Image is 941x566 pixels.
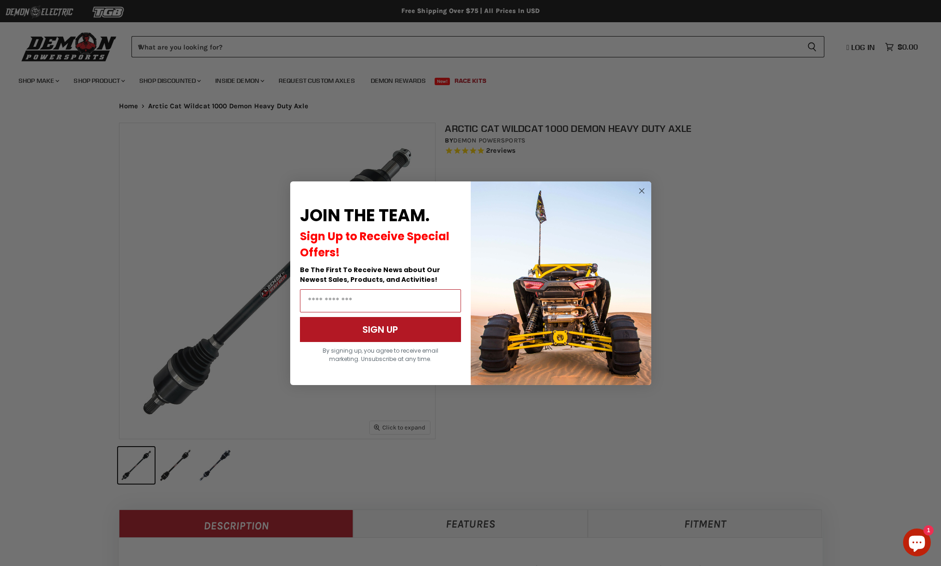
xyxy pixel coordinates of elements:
[300,317,461,342] button: SIGN UP
[300,204,430,227] span: JOIN THE TEAM.
[471,181,651,385] img: a9095488-b6e7-41ba-879d-588abfab540b.jpeg
[323,347,438,363] span: By signing up, you agree to receive email marketing. Unsubscribe at any time.
[300,229,449,260] span: Sign Up to Receive Special Offers!
[300,265,440,284] span: Be The First To Receive News about Our Newest Sales, Products, and Activities!
[636,185,648,197] button: Close dialog
[900,529,934,559] inbox-online-store-chat: Shopify online store chat
[300,289,461,312] input: Email Address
